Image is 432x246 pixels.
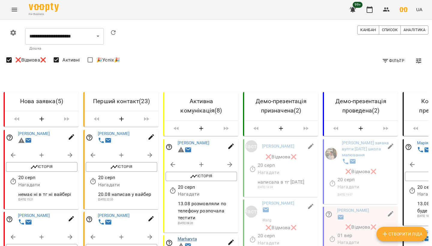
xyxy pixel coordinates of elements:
[18,198,77,202] p: [DATE] 15:21
[18,174,77,181] p: 20 серп
[417,140,429,145] a: Марія
[247,123,266,134] span: Пересунути лідів з колонки
[10,97,74,106] h6: Нова заявка ( 5 )
[178,183,237,190] p: 20 серп
[406,123,425,134] span: Пересунути лідів з колонки
[258,185,317,190] p: [DATE] 18:24
[324,223,398,231] p: ❌Відмова❌
[29,46,100,52] p: Дошка
[98,131,130,136] a: [PERSON_NAME]
[348,123,374,134] button: Створити Ліда
[262,143,294,148] a: [PERSON_NAME]
[376,227,427,241] button: Створити Ліда
[62,56,80,64] span: Активні
[337,232,397,239] p: 01 вер
[379,25,401,34] button: Список
[169,173,234,180] span: Історія
[169,97,233,115] h6: Активна комунікація ( 8 )
[178,236,197,241] a: Marharyta
[29,113,55,124] button: Створити Ліда
[178,146,185,153] svg: Невірний формат телефону 0932464715
[382,57,404,64] span: Фільтр
[178,190,237,198] p: Нагадати
[89,97,154,106] h6: Перший контакт ( 23 )
[258,178,317,185] p: написала в тг [DATE]
[403,27,425,33] span: Аналітика
[414,4,425,15] button: UA
[353,2,363,8] span: 99+
[324,168,398,175] p: ❌Відмова❌
[6,134,13,141] svg: Відповідальний співробітник не заданий
[18,190,77,198] p: немає ні в тг ні вайбері
[244,224,318,231] p: ❌Відмова❌
[87,113,106,124] span: Пересунути лідів з колонки
[7,2,22,17] button: Menu
[57,113,76,124] span: Пересунути лідів з колонки
[166,172,237,181] button: Історія
[245,205,257,217] a: Настя
[6,216,13,223] svg: Відповідальний співробітник не заданий
[258,169,317,176] p: Нагадати
[249,97,313,115] h6: Демо-презентація призначена ( 2 )
[337,193,397,197] p: [DATE] 19:57
[109,113,134,124] button: Створити Ліда
[262,217,272,223] p: # lang
[381,230,422,238] span: Створити Ліда
[166,143,173,150] svg: Відповідальний співробітник не заданий
[178,140,210,145] a: [PERSON_NAME]
[6,162,77,172] button: Історія
[325,211,332,218] svg: Відповідальний співробітник не заданий
[329,97,393,115] h6: Демо-презентація проведена ( 2 )
[86,162,157,172] button: Історія
[86,216,93,223] svg: Відповідальний співробітник не заданий
[18,136,25,144] svg: Невірний формат телефону 0507330843
[376,123,395,134] span: Пересунути лідів з колонки
[244,153,318,160] p: ❌Відмова❌
[7,113,26,124] span: Пересунути лідів з колонки
[29,3,59,12] img: Voopty Logo
[9,163,74,170] span: Історія
[98,190,157,198] p: 20.08 написав у вайбер
[96,56,120,64] span: 🎉Успіх🎉
[98,198,157,202] p: [DATE] 22:35
[416,6,422,13] span: UA
[399,5,408,14] img: 118c6ae8d189de7d8a0048bf33f3da57.png
[337,239,397,246] p: Нагадати
[262,200,294,205] a: [PERSON_NAME]
[86,134,93,141] svg: Відповідальний співробітник не заданий
[188,123,214,134] button: Створити Ліда
[268,123,294,134] button: Створити Ліда
[18,181,77,188] p: Нагадати
[382,27,398,33] span: Список
[379,55,407,66] button: Фільтр
[167,123,186,134] span: Пересунути лідів з колонки
[357,25,379,34] button: Канбан
[342,140,388,157] a: [PERSON_NAME] заявка вупти [DATE] школа малювання
[98,174,157,181] p: 20 серп
[337,183,397,190] p: Нагадати
[326,123,346,134] span: Пересунути лідів з колонки
[417,235,424,242] svg: Невірний формат телефону 0985412060
[18,131,50,136] a: [PERSON_NAME]
[178,221,237,225] p: [DATE] 08:26
[258,232,317,239] p: 20 серп
[178,200,237,221] p: 13.08 розмовляли по телефону розпочала тестити
[405,143,412,150] svg: Відповідальний співробітник не заданий
[360,27,376,33] span: Канбан
[337,208,369,213] a: [PERSON_NAME]
[217,123,236,134] span: Пересунути лідів з колонки
[325,147,337,159] img: Ямпольський Владислав Костянтинович
[258,162,317,169] p: 20 серп
[245,140,257,152] a: Настя
[337,176,397,183] p: 20 серп
[98,181,157,188] p: Нагадати
[137,113,156,124] span: Пересунути лідів з колонки
[400,25,428,34] button: Аналітика
[18,213,50,217] a: [PERSON_NAME]
[29,12,59,16] span: For Business
[98,213,130,217] a: [PERSON_NAME]
[296,123,316,134] span: Пересунути лідів з колонки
